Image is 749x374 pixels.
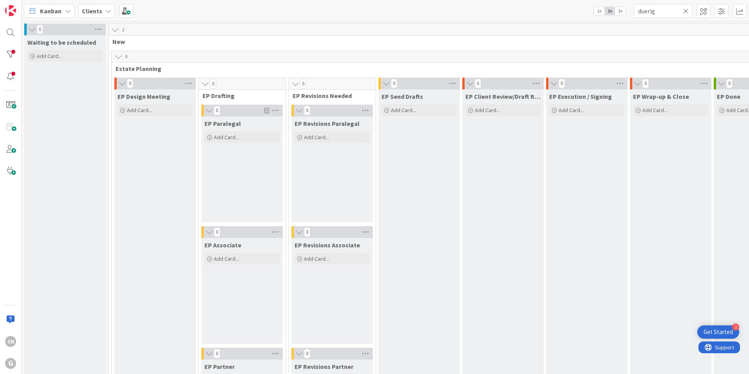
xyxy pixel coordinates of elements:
span: 1x [594,7,604,15]
span: EP Partner [204,363,235,370]
span: EP Revisions Paralegal [295,120,360,127]
div: G [5,358,16,369]
span: 0 [391,79,397,88]
span: Add Card... [37,53,62,60]
span: Add Card... [214,134,239,141]
span: Add Card... [304,255,329,262]
span: 0 [214,106,220,115]
span: EP Wrap-up & Close [633,93,689,100]
span: 0 [127,79,133,88]
span: 0 [642,79,649,88]
span: Add Card... [559,107,584,114]
span: EP Revisions Needed [293,92,366,100]
span: 0 [214,349,220,358]
span: 2 [120,25,126,34]
span: EP Revisions Associate [295,241,360,249]
span: 0 [210,79,216,89]
div: Get Started [704,328,733,336]
span: EP Client Review/Draft Review Meeting [465,93,541,100]
span: 0 [37,25,43,34]
span: Add Card... [304,134,329,141]
span: 0 [304,227,310,237]
span: EP Execution / Signing [549,93,612,100]
span: 0 [304,106,310,115]
span: Kanban [40,6,62,16]
span: EP Associate [204,241,241,249]
input: Quick Filter... [634,4,693,18]
span: Add Card... [127,107,152,114]
b: Clients [82,7,102,15]
span: 2x [604,7,615,15]
span: EP Design Meeting [118,93,170,100]
span: 0 [559,79,565,88]
span: Add Card... [642,107,668,114]
span: EP Paralegal [204,120,241,127]
span: 0 [475,79,481,88]
span: 0 [123,52,129,62]
div: 2 [732,323,739,330]
img: Visit kanbanzone.com [5,5,16,16]
span: EP Revisions Partner [295,363,353,370]
span: Add Card... [475,107,500,114]
div: Open Get Started checklist, remaining modules: 2 [697,325,739,339]
span: Support [16,1,36,11]
span: EP Send Drafts [382,93,423,100]
span: 3x [615,7,626,15]
span: 0 [304,349,310,358]
span: Waiting to be scheduled [27,38,96,46]
span: Add Card... [214,255,239,262]
span: Add Card... [391,107,416,114]
span: 0 [214,227,220,237]
span: 0 [300,79,306,89]
span: EP Drafting [203,92,276,100]
div: CN [5,336,16,347]
span: 0 [726,79,733,88]
span: EP Done [717,93,740,100]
